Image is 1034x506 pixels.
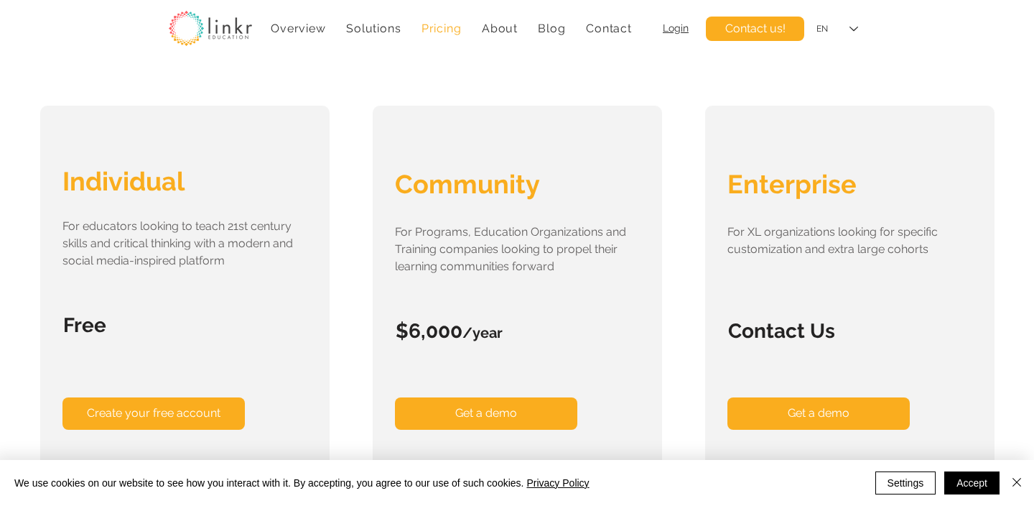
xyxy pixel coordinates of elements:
[663,22,689,34] a: Login
[788,405,849,421] span: Get a demo
[87,405,220,421] span: Create your free account
[475,14,526,42] div: About
[1008,471,1025,494] button: Close
[538,22,565,35] span: Blog
[944,471,1000,494] button: Accept
[462,324,503,341] span: /year
[875,471,936,494] button: Settings
[455,405,517,421] span: Get a demo
[728,319,835,343] span: Contact Us
[14,477,590,489] span: We use cookies on our website to see how you interact with it. By accepting, you agree to our use...
[63,313,106,337] span: Free
[727,169,857,199] span: Enterprise
[586,22,632,35] span: Contact
[482,22,518,35] span: About
[264,14,639,42] nav: Site
[395,169,540,199] span: Community
[727,397,910,430] a: Get a demo
[395,397,577,430] a: Get a demo
[271,22,325,35] span: Overview
[264,14,333,42] a: Overview
[169,11,252,46] img: linkr_logo_transparentbg.png
[806,13,868,45] div: Language Selector: English
[1008,474,1025,491] img: Close
[62,166,185,196] span: Individual
[706,17,804,41] a: Contact us!
[816,23,828,35] div: EN
[725,21,786,37] span: Contact us!
[526,477,589,489] a: Privacy Policy
[396,319,462,343] span: $6,000
[531,14,573,42] a: Blog
[414,14,469,42] a: Pricing
[579,14,639,42] a: Contact
[62,219,293,267] span: For educators looking to teach 21st century skills and critical thinking with a modern and social...
[346,22,401,35] span: Solutions
[421,22,462,35] span: Pricing
[395,225,626,273] span: For Programs, Education Organizations and Training companies looking to propel their learning com...
[62,397,245,430] a: Create your free account
[727,225,938,256] span: For XL organizations looking for specific customization and extra large cohorts
[339,14,409,42] div: Solutions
